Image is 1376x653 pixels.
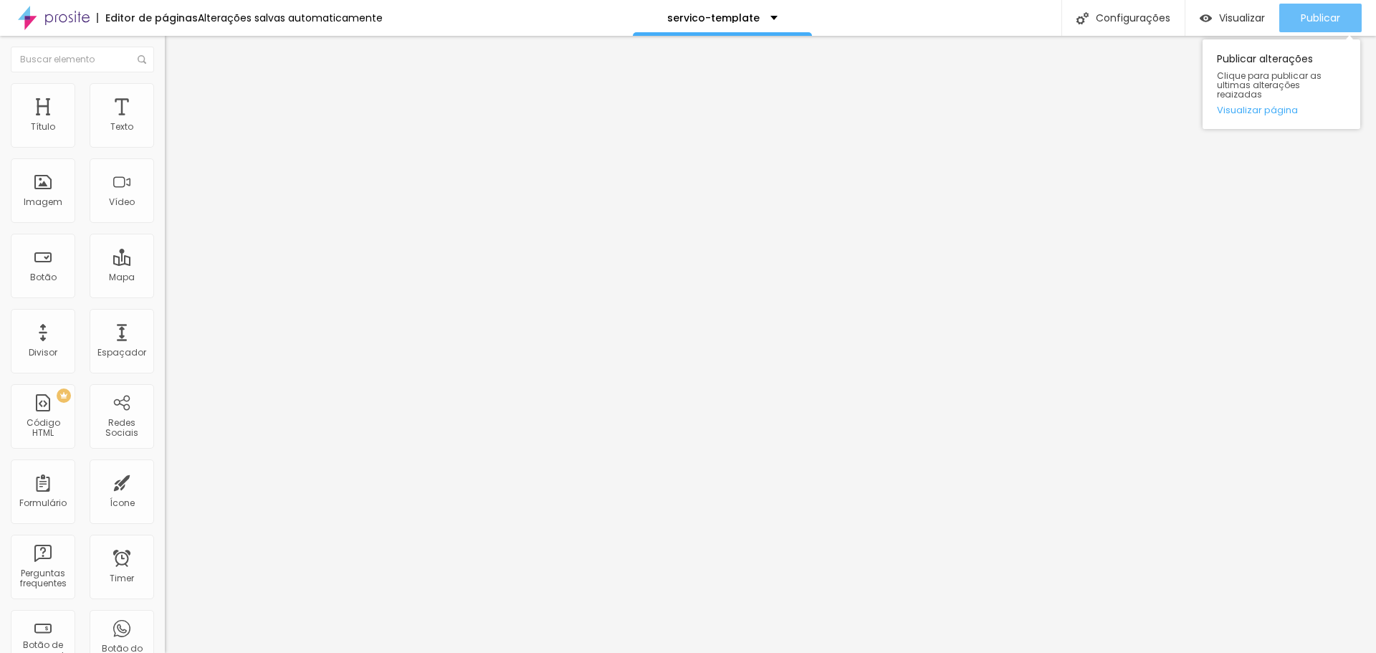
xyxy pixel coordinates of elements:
div: Editor de páginas [97,13,198,23]
div: Espaçador [97,348,146,358]
input: Buscar elemento [11,47,154,72]
img: Icone [138,55,146,64]
img: view-1.svg [1200,12,1212,24]
div: Texto [110,122,133,132]
div: Formulário [19,498,67,508]
div: Perguntas frequentes [14,568,71,589]
div: Timer [110,573,134,583]
div: Botão [30,272,57,282]
span: Visualizar [1219,12,1265,24]
div: Título [31,122,55,132]
div: Alterações salvas automaticamente [198,13,383,23]
button: Visualizar [1185,4,1279,32]
div: Redes Sociais [93,418,150,439]
div: Vídeo [109,197,135,207]
div: Divisor [29,348,57,358]
div: Imagem [24,197,62,207]
button: Publicar [1279,4,1362,32]
div: Mapa [109,272,135,282]
div: Publicar alterações [1203,39,1360,129]
p: servico-template [667,13,760,23]
img: Icone [1076,12,1089,24]
span: Publicar [1301,12,1340,24]
span: Clique para publicar as ultimas alterações reaizadas [1217,71,1346,100]
a: Visualizar página [1217,105,1346,115]
div: Código HTML [14,418,71,439]
iframe: Editor [165,36,1376,653]
div: Ícone [110,498,135,508]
